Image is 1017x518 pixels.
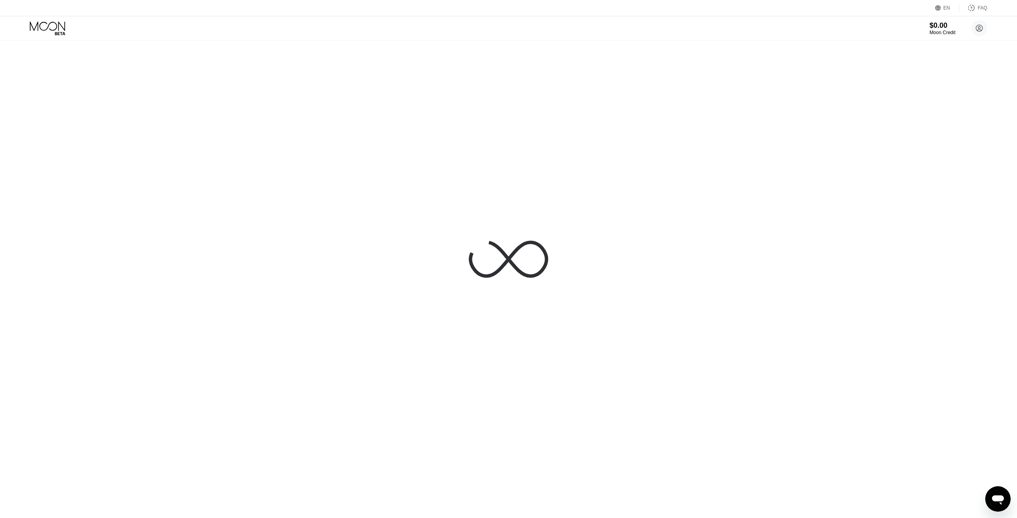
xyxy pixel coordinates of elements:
[930,21,955,30] div: $0.00
[944,5,950,11] div: EN
[930,30,955,35] div: Moon Credit
[959,4,987,12] div: FAQ
[985,486,1011,512] iframe: Button to launch messaging window
[935,4,959,12] div: EN
[978,5,987,11] div: FAQ
[930,21,955,35] div: $0.00Moon Credit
